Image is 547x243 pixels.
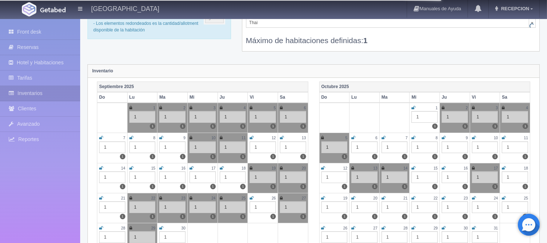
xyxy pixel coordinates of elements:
[524,136,528,140] small: 11
[270,184,276,189] label: 1
[472,111,498,123] div: 1
[432,184,438,189] label: 1
[250,141,276,153] div: 1
[321,201,348,213] div: 1
[159,141,185,153] div: 1
[278,92,308,103] th: Sa
[442,141,468,153] div: 1
[321,231,348,243] div: 1
[92,68,113,73] strong: Inventario
[462,184,468,189] label: 1
[502,141,528,153] div: 1
[434,196,438,200] small: 22
[411,171,438,183] div: 1
[375,136,378,140] small: 6
[129,201,156,213] div: 1
[242,166,246,170] small: 18
[181,196,185,200] small: 23
[321,141,348,153] div: 1
[99,141,125,153] div: 1
[523,154,528,159] label: 1
[150,124,155,129] label: 1
[440,92,470,103] th: Ju
[342,154,347,159] label: 1
[442,201,468,213] div: 1
[181,226,185,230] small: 30
[246,28,536,46] div: Máximo de habitaciones definidas:
[402,184,407,189] label: 1
[242,196,246,200] small: 25
[472,141,498,153] div: 1
[211,166,215,170] small: 17
[472,171,498,183] div: 1
[523,184,528,189] label: 1
[240,184,246,189] label: 1
[304,106,306,110] small: 6
[351,141,378,153] div: 1
[190,201,216,213] div: 1
[218,92,248,103] th: Ju
[127,92,157,103] th: Lu
[492,124,498,129] label: 1
[183,106,185,110] small: 2
[403,196,407,200] small: 21
[159,171,185,183] div: 1
[97,81,308,92] th: Septiembre 2025
[129,171,156,183] div: 1
[249,17,526,28] span: Thai
[40,7,66,12] img: Getabed
[211,136,215,140] small: 10
[494,166,498,170] small: 17
[432,214,438,219] label: 1
[411,111,438,123] div: 1
[345,136,347,140] small: 5
[403,166,407,170] small: 14
[319,92,349,103] th: Do
[300,184,306,189] label: 1
[220,141,246,153] div: 1
[434,226,438,230] small: 29
[502,111,528,123] div: 1
[462,214,468,219] label: 1
[300,154,306,159] label: 1
[183,136,185,140] small: 9
[272,196,276,200] small: 26
[342,184,347,189] label: 1
[372,154,378,159] label: 1
[150,214,155,219] label: 1
[240,214,246,219] label: 1
[210,214,216,219] label: 1
[343,166,347,170] small: 12
[494,136,498,140] small: 10
[159,111,185,123] div: 1
[190,111,216,123] div: 1
[99,201,125,213] div: 1
[496,106,498,110] small: 3
[351,201,378,213] div: 1
[220,111,246,123] div: 1
[246,17,536,28] a: Thai
[466,136,468,140] small: 9
[123,136,125,140] small: 7
[300,214,306,219] label: 1
[373,226,377,230] small: 27
[526,106,528,110] small: 4
[349,92,380,103] th: Lu
[343,196,347,200] small: 19
[382,141,408,153] div: 1
[442,231,468,243] div: 1
[379,92,410,103] th: Ma
[210,154,216,159] label: 1
[302,136,306,140] small: 13
[187,92,218,103] th: Mi
[492,214,498,219] label: 1
[180,154,185,159] label: 1
[159,201,185,213] div: 1
[342,214,347,219] label: 1
[240,124,246,129] label: 1
[270,214,276,219] label: 1
[319,81,530,92] th: Octubre 2025
[272,166,276,170] small: 19
[242,136,246,140] small: 11
[435,106,438,110] small: 1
